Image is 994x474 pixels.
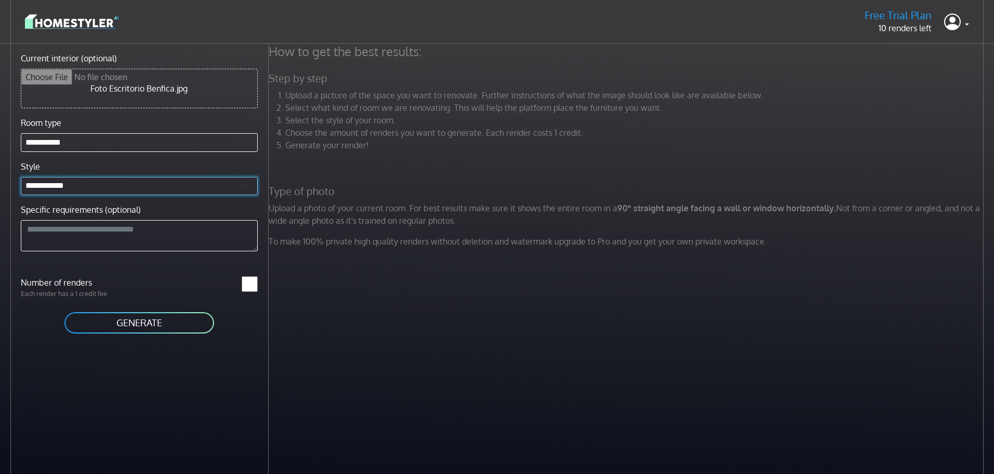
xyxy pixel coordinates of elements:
[21,160,40,173] label: Style
[285,139,987,151] li: Generate your render!
[285,114,987,126] li: Select the style of your room.
[21,203,141,216] label: Specific requirements (optional)
[617,203,836,213] strong: 90° straight angle facing a wall or window horizontally.
[21,52,117,65] label: Current interior (optional)
[865,9,932,22] h5: Free Trial Plan
[262,235,993,248] p: To make 100% private high quality renders without deletion and watermark upgrade to Pro and you g...
[262,202,993,227] p: Upload a photo of your current room. For best results make sure it shows the entire room in a Not...
[63,311,215,335] button: GENERATE
[21,117,61,129] label: Room type
[262,185,993,198] h5: Type of photo
[25,12,118,31] img: logo-3de290ba35641baa71223ecac5eacb59cb85b4c7fdf211dc9aaecaaee71ea2f8.svg
[262,72,993,85] h5: Step by step
[285,101,987,114] li: Select what kind of room we are renovating. This will help the platform place the furniture you w...
[15,289,139,299] p: Each render has a 1 credit fee
[285,89,987,101] li: Upload a picture of the space you want to renovate. Further instructions of what the image should...
[285,126,987,139] li: Choose the amount of renders you want to generate. Each render costs 1 credit.
[865,22,932,34] p: 10 renders left
[262,44,993,59] h4: How to get the best results:
[15,276,139,289] label: Number of renders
